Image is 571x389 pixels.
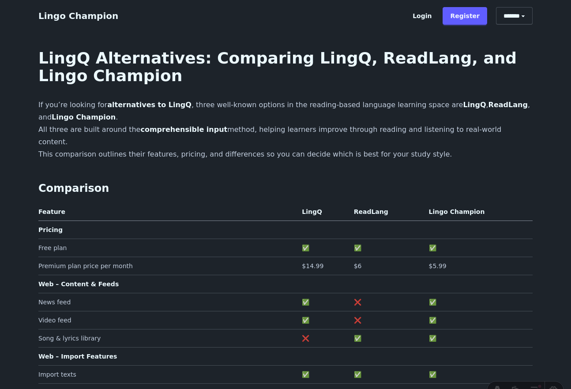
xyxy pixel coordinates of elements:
[350,257,425,275] td: $6
[38,182,533,196] h2: Comparison
[38,281,119,288] strong: Web – Content & Feeds
[463,101,486,109] strong: LingQ
[298,206,350,221] th: LingQ
[425,311,533,329] td: ✅
[350,365,425,383] td: ✅
[107,101,192,109] strong: alternatives to LingQ
[38,293,298,311] td: News feed
[350,293,425,311] td: ❌
[425,206,533,221] th: Lingo Champion
[38,49,533,85] h1: LingQ Alternatives: Comparing LingQ, ReadLang, and Lingo Champion
[298,365,350,383] td: ✅
[140,125,227,134] strong: comprehensible input
[350,206,425,221] th: ReadLang
[38,11,118,21] a: Lingo Champion
[405,7,439,25] a: Login
[52,113,116,121] strong: Lingo Champion
[38,329,298,347] td: Song & lyrics library
[38,257,298,275] td: Premium plan price per month
[350,239,425,257] td: ✅
[425,293,533,311] td: ✅
[298,239,350,257] td: ✅
[38,99,533,161] p: If you’re looking for , three well-known options in the reading-based language learning space are...
[38,206,298,221] th: Feature
[350,329,425,347] td: ✅
[298,329,350,347] td: ❌
[38,226,63,233] strong: Pricing
[443,7,487,25] a: Register
[38,365,298,383] td: Import texts
[425,329,533,347] td: ✅
[350,311,425,329] td: ❌
[38,353,117,360] strong: Web – Import Features
[425,239,533,257] td: ✅
[38,239,298,257] td: Free plan
[298,257,350,275] td: $14.99
[298,293,350,311] td: ✅
[488,101,528,109] strong: ReadLang
[425,365,533,383] td: ✅
[298,311,350,329] td: ✅
[38,311,298,329] td: Video feed
[425,257,533,275] td: $5.99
